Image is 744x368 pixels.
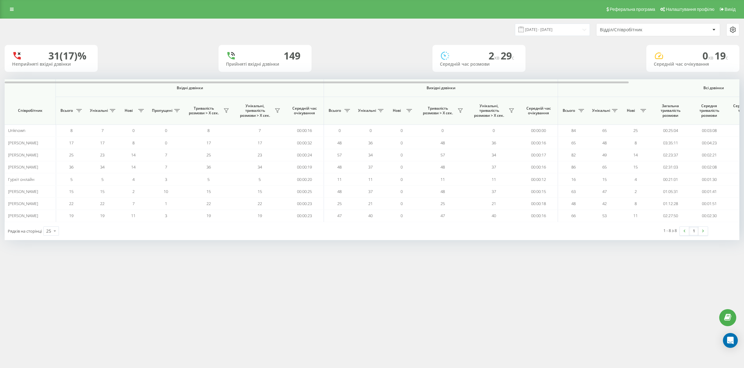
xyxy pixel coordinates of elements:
span: 0 [165,140,167,146]
td: 00:02:30 [690,210,728,222]
span: 82 [571,152,576,158]
td: 00:00:16 [285,125,324,137]
span: Всього [327,108,343,113]
span: 7 [165,152,167,158]
span: 8 [635,140,637,146]
span: 4 [132,177,135,182]
span: 17 [100,140,104,146]
span: 63 [571,189,576,194]
span: 0 [401,177,403,182]
span: 36 [206,164,211,170]
span: c [726,54,728,61]
span: Реферальна програма [610,7,655,12]
span: 15 [69,189,73,194]
span: [PERSON_NAME] [8,201,38,206]
span: 0 [132,128,135,133]
span: 22 [258,201,262,206]
span: 47 [441,213,445,218]
span: Вхідні дзвінки [72,85,308,90]
span: [PERSON_NAME] [8,189,38,194]
span: 66 [571,213,576,218]
div: Відділ/Співробітник [600,27,674,33]
td: 02:27:50 [651,210,690,222]
td: 00:00:16 [519,161,558,173]
div: Середній час очікування [654,62,732,67]
td: 00:00:17 [519,149,558,161]
td: 00:03:08 [690,125,728,137]
span: 17 [206,140,211,146]
span: 15 [602,177,607,182]
span: 21 [368,201,373,206]
span: 0 [401,213,403,218]
span: c [512,54,514,61]
span: 42 [602,201,607,206]
div: Середній час розмови [440,62,518,67]
span: 17 [258,140,262,146]
span: Тривалість розмови > Х сек. [420,106,456,116]
span: 2 [635,189,637,194]
span: 23 [100,152,104,158]
span: 16 [571,177,576,182]
span: 2 [489,49,501,62]
span: Рядків на сторінці [8,228,42,234]
span: 22 [206,201,211,206]
td: 00:00:32 [285,137,324,149]
span: 14 [633,152,638,158]
span: 65 [602,128,607,133]
span: 15 [258,189,262,194]
span: 34 [100,164,104,170]
span: 11 [441,177,445,182]
span: 8 [132,140,135,146]
span: Середня тривалість розмови [694,103,724,118]
span: 5 [207,177,210,182]
span: 0 [339,128,341,133]
span: 25 [441,201,445,206]
span: Співробітник [10,108,50,113]
span: Налаштування профілю [666,7,714,12]
td: 00:00:16 [519,210,558,222]
td: 00:01:41 [690,186,728,198]
span: 0 [370,128,372,133]
span: Вихідні дзвінки [339,85,543,90]
span: 19 [206,213,211,218]
span: [PERSON_NAME] [8,152,38,158]
span: 34 [368,152,373,158]
span: 7 [259,128,261,133]
span: Унікальні [90,108,108,113]
span: 0 [401,189,403,194]
span: 25 [633,128,638,133]
span: 8 [207,128,210,133]
span: 5 [259,177,261,182]
span: 40 [492,213,496,218]
span: 29 [501,49,514,62]
span: 22 [100,201,104,206]
span: [PERSON_NAME] [8,164,38,170]
span: 48 [571,201,576,206]
span: 65 [571,140,576,146]
span: 48 [337,189,342,194]
span: 23 [258,152,262,158]
span: 37 [492,189,496,194]
td: 01:12:28 [651,198,690,210]
td: 00:25:04 [651,125,690,137]
td: 00:00:00 [519,125,558,137]
span: 19 [715,49,728,62]
span: 0 [493,128,495,133]
span: [PERSON_NAME] [8,140,38,146]
span: Всього [561,108,577,113]
span: 57 [441,152,445,158]
span: 7 [101,128,104,133]
span: 15 [206,189,211,194]
span: 2 [132,189,135,194]
span: 5 [101,177,104,182]
span: хв [494,54,501,61]
span: 36 [69,164,73,170]
td: 00:00:23 [285,210,324,222]
span: 37 [492,164,496,170]
td: 02:23:37 [651,149,690,161]
span: 21 [492,201,496,206]
span: 3 [165,177,167,182]
span: 15 [633,164,638,170]
span: Гуркіт онлайн [8,177,34,182]
span: 1 [165,201,167,206]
